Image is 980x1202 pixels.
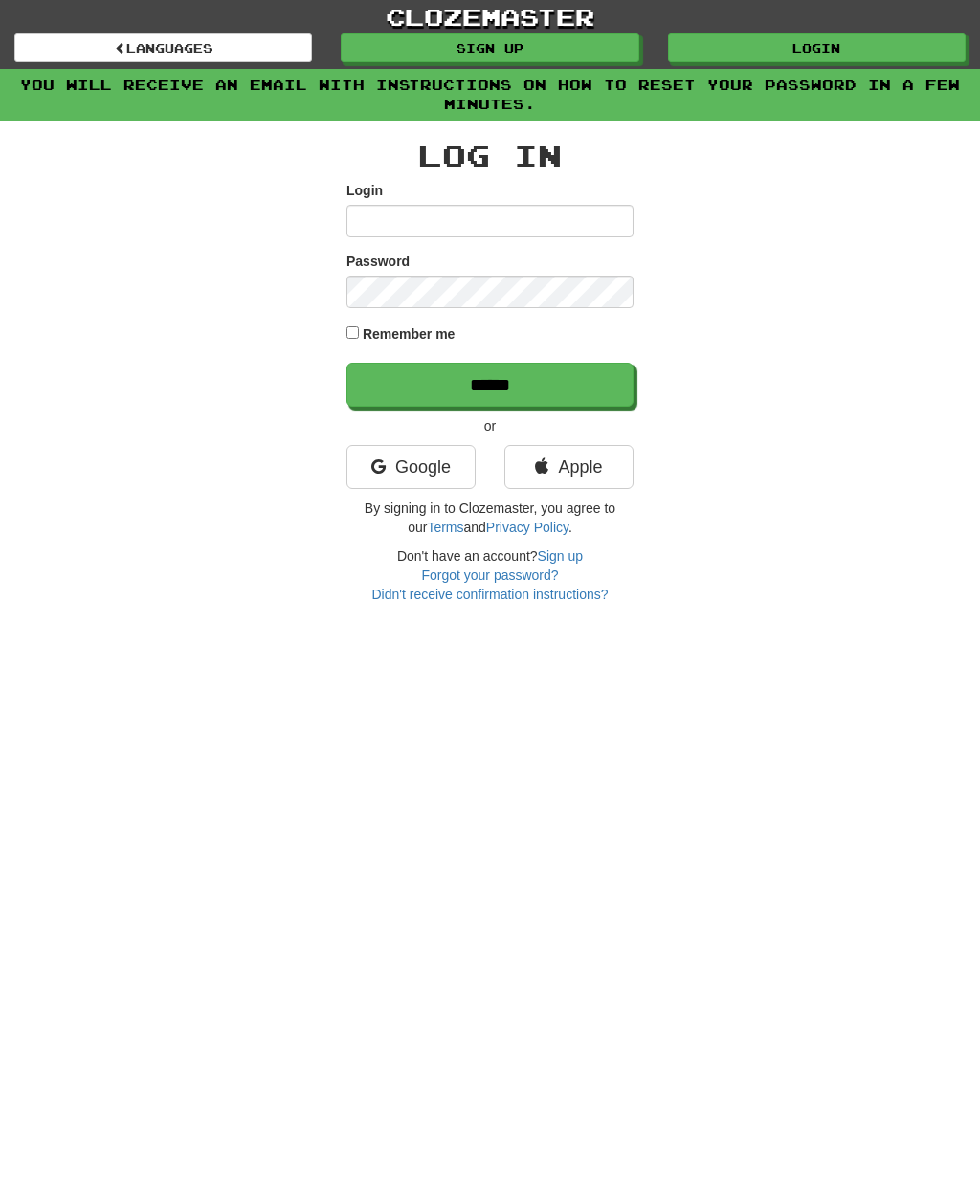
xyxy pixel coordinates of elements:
[346,140,634,171] h2: Log In
[668,33,966,62] a: Login
[538,548,583,564] a: Sign up
[346,252,410,271] label: Password
[363,324,456,344] label: Remember me
[346,445,476,489] a: Google
[346,546,634,604] div: Don't have an account?
[341,33,638,62] a: Sign up
[504,445,634,489] a: Apple
[421,568,558,583] a: Forgot your password?
[371,587,608,602] a: Didn't receive confirmation instructions?
[346,416,634,435] p: or
[14,33,312,62] a: Languages
[346,181,383,200] label: Login
[486,520,568,535] a: Privacy Policy
[346,499,634,537] p: By signing in to Clozemaster, you agree to our and .
[427,520,463,535] a: Terms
